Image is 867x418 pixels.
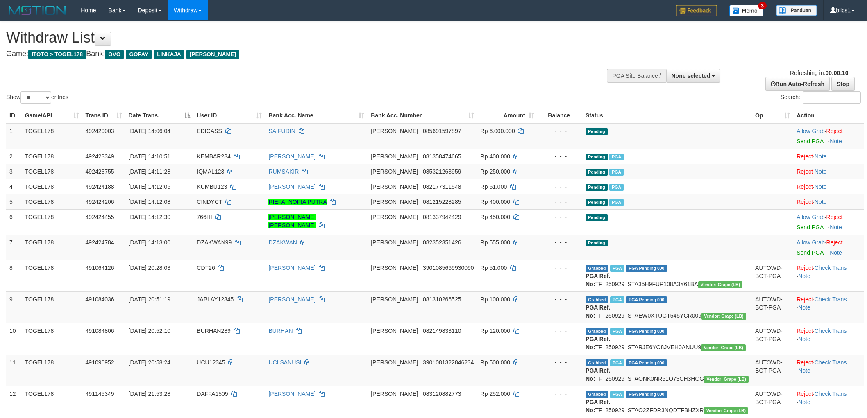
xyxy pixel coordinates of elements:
[776,5,817,16] img: panduan.png
[609,154,624,160] span: Marked by bilcs1
[86,296,114,303] span: 491084036
[423,168,461,175] span: Copy 085321263959 to clipboard
[586,359,608,366] span: Grabbed
[481,214,510,220] span: Rp 450.000
[371,328,418,334] span: [PERSON_NAME]
[797,224,823,230] a: Send PGA
[793,164,864,179] td: ·
[793,209,864,235] td: ·
[371,128,418,134] span: [PERSON_NAME]
[815,199,827,205] a: Note
[423,128,461,134] span: Copy 085691597897 to clipboard
[371,168,418,175] span: [PERSON_NAME]
[86,183,114,190] span: 492424188
[701,344,746,351] span: Vendor URL: https://dashboard.q2checkout.com/secure
[423,296,461,303] span: Copy 081310266525 to clipboard
[268,128,295,134] a: SAIFUDIN
[797,199,813,205] a: Reject
[105,50,124,59] span: OVO
[371,153,418,160] span: [PERSON_NAME]
[481,391,510,397] span: Rp 252.000
[793,194,864,209] td: ·
[423,214,461,220] span: Copy 081337942429 to clipboard
[86,264,114,271] span: 491064126
[586,273,610,287] b: PGA Ref. No:
[268,359,301,366] a: UCI SANUSI
[752,355,793,386] td: AUTOWD-BOT-PGA
[793,123,864,149] td: ·
[197,199,222,205] span: CINDYCT
[666,69,721,83] button: None selected
[371,296,418,303] span: [PERSON_NAME]
[423,328,461,334] span: Copy 082149833110 to clipboard
[6,108,22,123] th: ID
[197,153,230,160] span: KEMBAR234
[793,260,864,291] td: · ·
[125,108,194,123] th: Date Trans.: activate to sort column descending
[541,198,579,206] div: - - -
[268,183,315,190] a: [PERSON_NAME]
[831,77,855,91] a: Stop
[541,127,579,135] div: - - -
[793,291,864,323] td: · ·
[197,214,212,220] span: 766HI
[197,128,222,134] span: EDICASS
[541,295,579,303] div: - - -
[797,128,824,134] a: Allow Grab
[610,265,624,272] span: Marked by bilcs1
[586,336,610,350] b: PGA Ref. No:
[541,152,579,160] div: - - -
[586,265,608,272] span: Grabbed
[6,50,570,58] h4: Game: Bank:
[798,367,810,374] a: Note
[6,164,22,179] td: 3
[22,323,82,355] td: TOGEL178
[830,138,842,145] a: Note
[586,328,608,335] span: Grabbed
[129,153,170,160] span: [DATE] 14:10:51
[481,199,510,205] span: Rp 400.000
[197,264,215,271] span: CDT26
[22,291,82,323] td: TOGEL178
[423,153,461,160] span: Copy 081358474665 to clipboard
[586,214,608,221] span: Pending
[798,336,810,342] a: Note
[793,355,864,386] td: · ·
[129,128,170,134] span: [DATE] 14:06:04
[197,391,228,397] span: DAFFA1509
[793,149,864,164] td: ·
[582,108,752,123] th: Status
[607,69,666,83] div: PGA Site Balance /
[28,50,86,59] span: ITOTO > TOGEL178
[797,296,813,303] a: Reject
[193,108,265,123] th: User ID: activate to sort column ascending
[765,77,830,91] a: Run Auto-Refresh
[830,249,842,256] a: Note
[797,249,823,256] a: Send PGA
[541,390,579,398] div: - - -
[582,260,752,291] td: TF_250929_STA35H9FUP108A3Y61BA
[6,355,22,386] td: 11
[268,214,315,228] a: [PERSON_NAME] [PERSON_NAME]
[423,239,461,246] span: Copy 082352351426 to clipboard
[815,328,847,334] a: Check Trans
[268,296,315,303] a: [PERSON_NAME]
[582,386,752,418] td: TF_250929_STAO2ZFDR3NQDTFBHZXR
[797,168,813,175] a: Reject
[22,149,82,164] td: TOGEL178
[793,179,864,194] td: ·
[798,399,810,405] a: Note
[481,296,510,303] span: Rp 100.000
[610,328,624,335] span: Marked by bilcs1
[586,304,610,319] b: PGA Ref. No:
[672,72,710,79] span: None selected
[752,108,793,123] th: Op: activate to sort column ascending
[826,128,843,134] a: Reject
[610,296,624,303] span: Marked by bilcs1
[815,296,847,303] a: Check Trans
[197,296,234,303] span: JABLAY12345
[22,355,82,386] td: TOGEL178
[826,239,843,246] a: Reject
[22,194,82,209] td: TOGEL178
[815,359,847,366] a: Check Trans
